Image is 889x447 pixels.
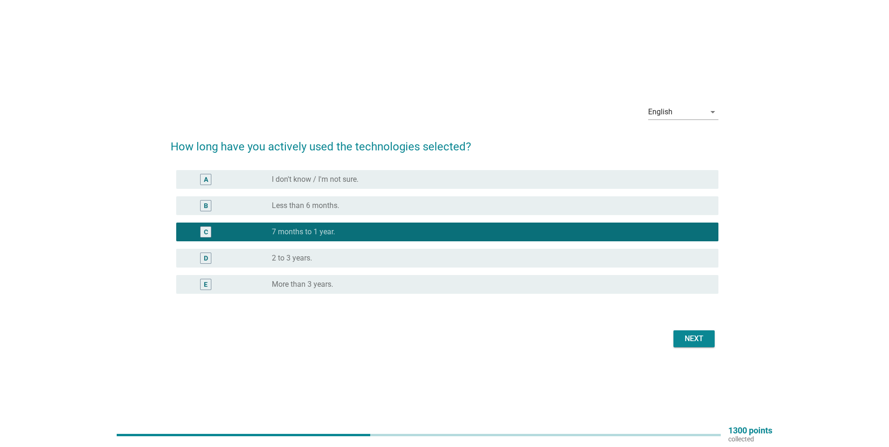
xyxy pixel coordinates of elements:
label: 7 months to 1 year. [272,227,335,237]
label: Less than 6 months. [272,201,339,210]
div: Next [681,333,707,344]
p: 1300 points [728,426,772,435]
h2: How long have you actively used the technologies selected? [171,129,718,155]
p: collected [728,435,772,443]
i: arrow_drop_down [707,106,718,118]
button: Next [673,330,715,347]
div: B [204,201,208,211]
label: More than 3 years. [272,280,333,289]
div: D [204,253,208,263]
div: English [648,108,672,116]
div: E [204,280,208,290]
div: A [204,175,208,185]
label: I don't know / I'm not sure. [272,175,359,184]
div: C [204,227,208,237]
label: 2 to 3 years. [272,253,312,263]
